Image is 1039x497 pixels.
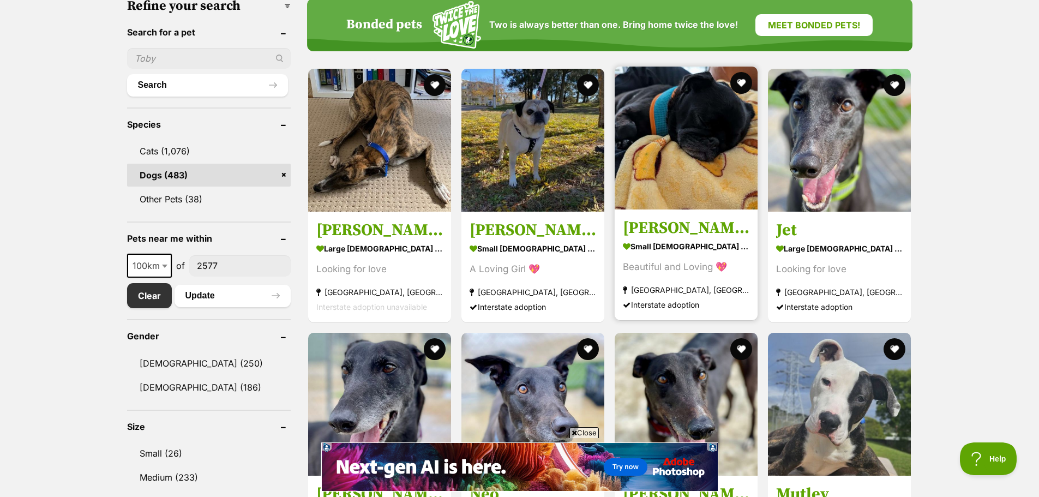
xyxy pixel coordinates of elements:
strong: large [DEMOGRAPHIC_DATA] Dog [776,241,903,256]
header: Gender [127,331,291,341]
input: postcode [189,255,291,276]
a: Small (26) [127,442,291,465]
a: [PERSON_NAME] large [DEMOGRAPHIC_DATA] Dog Looking for love [GEOGRAPHIC_DATA], [GEOGRAPHIC_DATA] ... [308,212,451,322]
img: Squiggle [433,1,481,49]
img: Maggie - Pug Dog [615,67,758,209]
a: Meet bonded pets! [755,14,873,36]
a: Dogs (483) [127,164,291,187]
h4: Bonded pets [346,17,422,33]
strong: small [DEMOGRAPHIC_DATA] Dog [470,241,596,256]
strong: [GEOGRAPHIC_DATA], [GEOGRAPHIC_DATA] [623,283,749,297]
button: favourite [577,338,599,360]
strong: small [DEMOGRAPHIC_DATA] Dog [623,238,749,254]
a: Other Pets (38) [127,188,291,211]
span: 100km [128,258,171,273]
a: [DEMOGRAPHIC_DATA] (186) [127,376,291,399]
span: Close [569,427,599,438]
div: A Loving Girl 💖 [470,262,596,277]
img: Sabrina - Greyhound Dog [308,333,451,476]
a: Cats (1,076) [127,140,291,163]
button: Search [127,74,288,96]
button: favourite [730,338,752,360]
a: [PERSON_NAME] small [DEMOGRAPHIC_DATA] Dog A Loving Girl 💖 [GEOGRAPHIC_DATA], [GEOGRAPHIC_DATA] I... [461,212,604,322]
header: Species [127,119,291,129]
iframe: Advertisement [321,442,718,492]
iframe: Help Scout Beacon - Open [960,442,1017,475]
a: Clear [127,283,172,308]
a: Jet large [DEMOGRAPHIC_DATA] Dog Looking for love [GEOGRAPHIC_DATA], [GEOGRAPHIC_DATA] Interstate... [768,212,911,322]
button: Update [175,285,291,307]
div: Looking for love [316,262,443,277]
button: favourite [884,338,906,360]
span: Interstate adoption unavailable [316,302,427,312]
h3: [PERSON_NAME] [470,220,596,241]
header: Pets near me within [127,233,291,243]
strong: [GEOGRAPHIC_DATA], [GEOGRAPHIC_DATA] [316,285,443,300]
button: favourite [424,338,446,360]
span: Two is always better than one. Bring home twice the love! [489,20,738,30]
img: Mutley - American Staffordshire Terrier Dog [768,333,911,476]
h3: Jet [776,220,903,241]
h3: [PERSON_NAME] [623,218,749,238]
input: Toby [127,48,291,69]
div: Interstate adoption [470,300,596,314]
h3: [PERSON_NAME] [316,220,443,241]
div: Looking for love [776,262,903,277]
strong: [GEOGRAPHIC_DATA], [GEOGRAPHIC_DATA] [470,285,596,300]
img: Jet - Greyhound Dog [768,69,911,212]
button: favourite [577,74,599,96]
div: Interstate adoption [776,300,903,314]
img: Cleo - Pug Dog [461,69,604,212]
button: favourite [424,74,446,96]
img: Nash - Greyhound Dog [308,69,451,212]
strong: [GEOGRAPHIC_DATA], [GEOGRAPHIC_DATA] [776,285,903,300]
button: favourite [730,72,752,94]
div: Beautiful and Loving 💖 [623,260,749,274]
header: Search for a pet [127,27,291,37]
a: Medium (233) [127,466,291,489]
strong: large [DEMOGRAPHIC_DATA] Dog [316,241,443,256]
div: Interstate adoption [623,297,749,312]
button: favourite [884,74,906,96]
a: [PERSON_NAME] small [DEMOGRAPHIC_DATA] Dog Beautiful and Loving 💖 [GEOGRAPHIC_DATA], [GEOGRAPHIC_... [615,209,758,320]
img: Neo - Greyhound Dog [461,333,604,476]
span: 100km [127,254,172,278]
img: Hendrix - Greyhound Dog [615,333,758,476]
a: [DEMOGRAPHIC_DATA] (250) [127,352,291,375]
span: of [176,259,185,272]
header: Size [127,422,291,432]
